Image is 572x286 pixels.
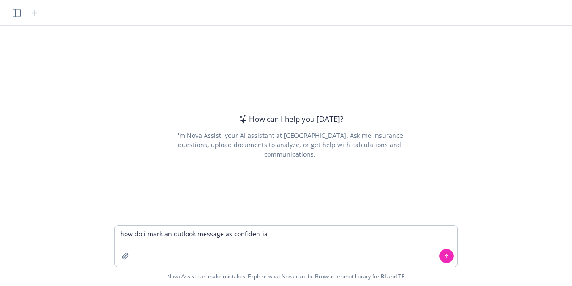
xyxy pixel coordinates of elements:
textarea: how do i mark an outlook message as confidenti [115,226,457,267]
div: I'm Nova Assist, your AI assistant at [GEOGRAPHIC_DATA]. Ask me insurance questions, upload docum... [164,131,415,159]
div: How can I help you [DATE]? [236,113,343,125]
a: BI [381,273,386,280]
span: Nova Assist can make mistakes. Explore what Nova can do: Browse prompt library for and [167,267,405,286]
a: TR [398,273,405,280]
